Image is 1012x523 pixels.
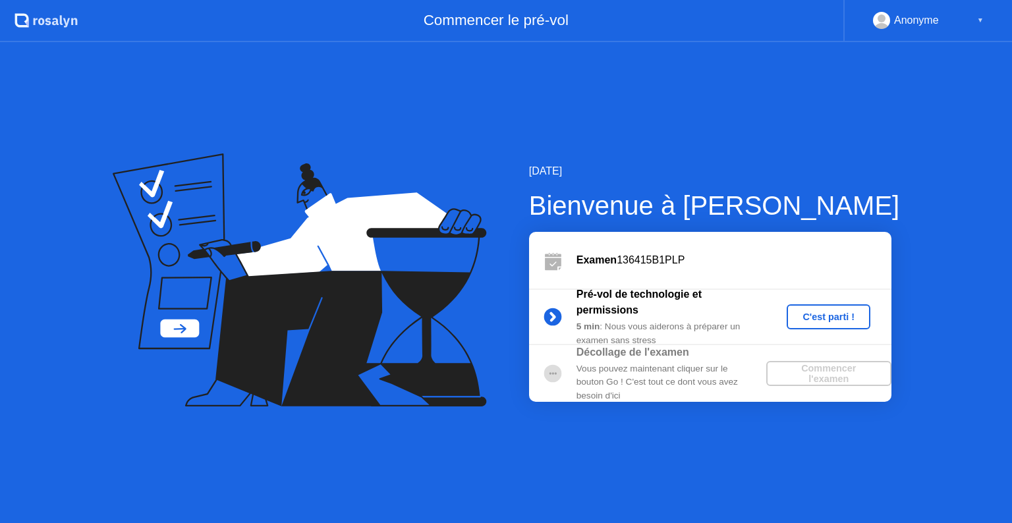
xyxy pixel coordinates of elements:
[529,186,899,225] div: Bienvenue à [PERSON_NAME]
[529,163,899,179] div: [DATE]
[894,12,939,29] div: Anonyme
[766,361,891,386] button: Commencer l'examen
[576,362,766,402] div: Vous pouvez maintenant cliquer sur le bouton Go ! C'est tout ce dont vous avez besoin d'ici
[576,252,891,268] div: 136415B1PLP
[576,321,600,331] b: 5 min
[576,289,702,316] b: Pré-vol de technologie et permissions
[977,12,984,29] div: ▼
[576,320,766,347] div: : Nous vous aiderons à préparer un examen sans stress
[772,363,886,384] div: Commencer l'examen
[792,312,865,322] div: C'est parti !
[576,346,689,358] b: Décollage de l'examen
[787,304,870,329] button: C'est parti !
[576,254,617,265] b: Examen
